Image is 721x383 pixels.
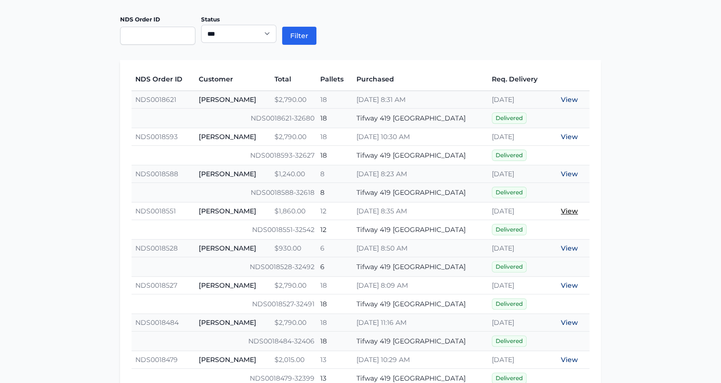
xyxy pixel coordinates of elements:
a: NDS0018528 [135,244,178,252]
td: Tifway 419 [GEOGRAPHIC_DATA] [353,294,488,314]
td: [DATE] 8:31 AM [353,91,488,109]
a: View [561,207,578,215]
td: [DATE] 8:09 AM [353,277,488,294]
td: 18 [316,277,352,294]
th: Total [271,68,316,91]
a: NDS0018527 [135,281,177,290]
a: View [561,132,578,141]
span: Delivered [492,150,527,161]
td: 12 [316,220,352,240]
label: NDS Order ID [120,16,160,23]
th: Purchased [353,68,488,91]
td: [DATE] [488,314,550,332]
span: Delivered [492,187,527,198]
td: 6 [316,240,352,257]
button: Filter [282,27,316,45]
td: NDS0018551-32542 [132,220,316,240]
td: Tifway 419 [GEOGRAPHIC_DATA] [353,220,488,240]
td: 18 [316,332,352,351]
td: $1,240.00 [271,165,316,183]
th: Req. Delivery [488,68,550,91]
td: [DATE] [488,277,550,294]
a: View [561,170,578,178]
td: NDS0018621-32680 [132,109,316,128]
td: [DATE] 11:16 AM [353,314,488,332]
label: Status [201,16,220,23]
td: 8 [316,183,352,202]
td: 6 [316,257,352,277]
td: [DATE] [488,240,550,257]
td: $2,790.00 [271,91,316,109]
td: $1,860.00 [271,202,316,220]
td: Tifway 419 [GEOGRAPHIC_DATA] [353,109,488,128]
td: 18 [316,91,352,109]
td: 18 [316,294,352,314]
td: [PERSON_NAME] [195,277,271,294]
td: $2,790.00 [271,314,316,332]
td: 12 [316,202,352,220]
td: $930.00 [271,240,316,257]
td: $2,790.00 [271,128,316,146]
td: [DATE] [488,91,550,109]
td: Tifway 419 [GEOGRAPHIC_DATA] [353,146,488,165]
td: [PERSON_NAME] [195,240,271,257]
td: [PERSON_NAME] [195,91,271,109]
td: NDS0018528-32492 [132,257,316,277]
td: [DATE] [488,165,550,183]
td: [PERSON_NAME] [195,128,271,146]
td: [PERSON_NAME] [195,202,271,220]
span: Delivered [492,261,527,272]
a: View [561,95,578,104]
span: Delivered [492,335,527,347]
a: NDS0018479 [135,355,178,364]
td: NDS0018588-32618 [132,183,316,202]
td: $2,015.00 [271,351,316,369]
td: 18 [316,146,352,165]
a: NDS0018484 [135,318,179,327]
td: 18 [316,314,352,332]
a: NDS0018593 [135,132,178,141]
td: [DATE] 8:35 AM [353,202,488,220]
td: [PERSON_NAME] [195,314,271,332]
td: [DATE] [488,202,550,220]
a: View [561,244,578,252]
td: [DATE] [488,128,550,146]
td: [DATE] 10:29 AM [353,351,488,369]
td: $2,790.00 [271,277,316,294]
td: 18 [316,128,352,146]
a: NDS0018621 [135,95,176,104]
a: NDS0018551 [135,207,176,215]
span: Delivered [492,298,527,310]
td: Tifway 419 [GEOGRAPHIC_DATA] [353,183,488,202]
td: Tifway 419 [GEOGRAPHIC_DATA] [353,257,488,277]
td: [PERSON_NAME] [195,165,271,183]
td: 18 [316,109,352,128]
a: View [561,318,578,327]
td: 13 [316,351,352,369]
td: 8 [316,165,352,183]
td: NDS0018527-32491 [132,294,316,314]
th: NDS Order ID [132,68,195,91]
td: [DATE] 8:50 AM [353,240,488,257]
a: View [561,355,578,364]
th: Customer [195,68,271,91]
td: [DATE] 10:30 AM [353,128,488,146]
td: [DATE] 8:23 AM [353,165,488,183]
a: NDS0018588 [135,170,178,178]
td: [DATE] [488,351,550,369]
span: Delivered [492,112,527,124]
td: NDS0018593-32627 [132,146,316,165]
td: Tifway 419 [GEOGRAPHIC_DATA] [353,332,488,351]
td: [PERSON_NAME] [195,351,271,369]
span: Delivered [492,224,527,235]
td: NDS0018484-32406 [132,332,316,351]
th: Pallets [316,68,352,91]
a: View [561,281,578,290]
